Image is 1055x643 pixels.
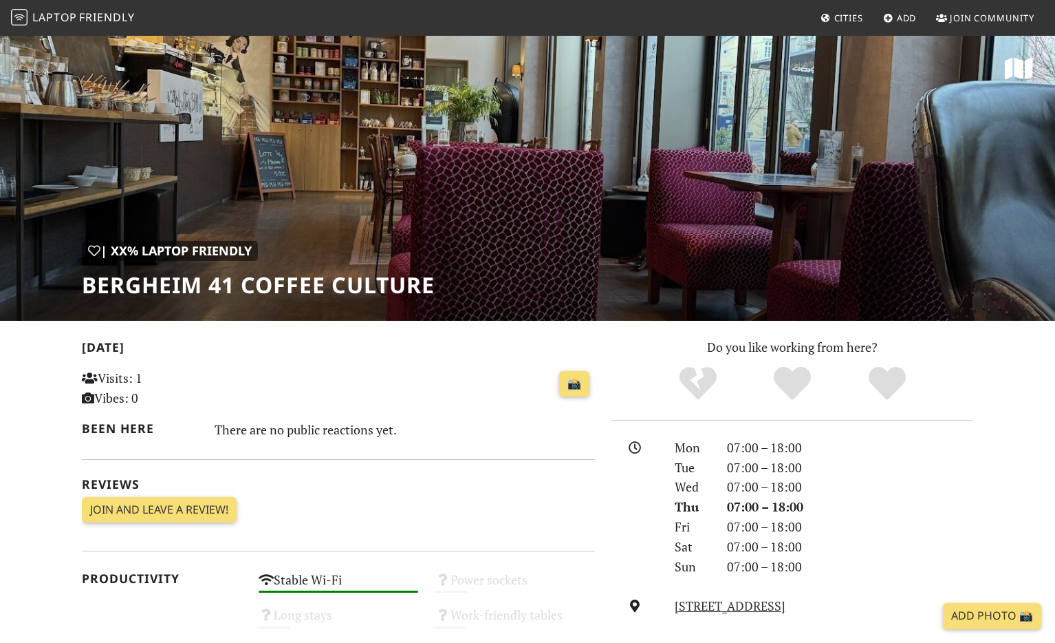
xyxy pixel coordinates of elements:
div: 07:00 – 18:00 [719,517,981,537]
h2: Productivity [82,571,242,586]
div: Wed [666,477,719,497]
h2: Been here [82,421,198,436]
a: Add [878,6,922,30]
div: Stable Wi-Fi [250,569,427,604]
div: Mon [666,438,719,458]
p: Visits: 1 Vibes: 0 [82,368,242,408]
div: 07:00 – 18:00 [719,477,981,497]
span: Join Community [950,12,1034,24]
span: Friendly [79,10,134,25]
div: 07:00 – 18:00 [719,458,981,478]
a: Join and leave a review! [82,497,237,523]
a: LaptopFriendly LaptopFriendly [11,6,135,30]
div: 07:00 – 18:00 [719,438,981,458]
span: Cities [834,12,863,24]
p: Do you like working from here? [611,337,973,357]
a: [STREET_ADDRESS] [675,598,785,614]
span: Add [897,12,917,24]
img: LaptopFriendly [11,9,28,25]
div: Tue [666,458,719,478]
a: Cities [815,6,869,30]
div: Sun [666,557,719,577]
div: Definitely! [840,365,935,403]
div: Long stays [250,604,427,639]
div: 07:00 – 18:00 [719,557,981,577]
div: | XX% Laptop Friendly [82,241,258,261]
div: Power sockets [426,569,603,604]
div: Sat [666,537,719,557]
div: 07:00 – 18:00 [719,497,981,517]
div: Work-friendly tables [426,604,603,639]
a: Join Community [931,6,1040,30]
a: Add Photo 📸 [943,603,1041,629]
span: Laptop [32,10,77,25]
a: 📸 [559,371,589,397]
div: There are no public reactions yet. [215,419,596,441]
div: 07:00 – 18:00 [719,537,981,557]
h1: Bergheim 41 coffee culture [82,272,435,298]
h2: [DATE] [82,340,595,360]
div: No [651,365,746,403]
div: Thu [666,497,719,517]
div: Yes [745,365,840,403]
div: Fri [666,517,719,537]
h2: Reviews [82,477,595,492]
